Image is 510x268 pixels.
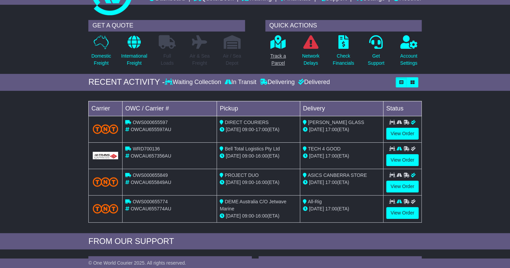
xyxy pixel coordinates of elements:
[226,180,241,185] span: [DATE]
[400,35,418,70] a: AccountSettings
[88,20,245,32] div: GET A QUOTE
[308,146,340,151] span: TECH 4 GOOD
[91,53,111,67] p: Domestic Freight
[386,154,419,166] a: View Order
[88,77,165,87] div: RECENT ACTIVITY -
[270,35,286,70] a: Track aParcel
[131,127,171,132] span: OWCAU655597AU
[165,79,223,86] div: Waiting Collection
[226,213,241,219] span: [DATE]
[303,205,380,212] div: (ETA)
[121,53,147,67] p: International Freight
[325,153,337,159] span: 17:00
[308,199,321,204] span: All-Rig
[220,179,297,186] div: - (ETA)
[386,181,419,192] a: View Order
[225,146,280,151] span: Bell Total Logistics Pty Ltd
[223,79,258,86] div: In Transit
[93,177,118,186] img: TNT_Domestic.png
[131,206,171,211] span: OWCAU655774AU
[88,260,186,266] span: © One World Courier 2025. All rights reserved.
[121,35,148,70] a: InternationalFreight
[256,180,267,185] span: 16:00
[333,53,354,67] p: Check Financials
[308,120,364,125] span: [PERSON_NAME] GLASS
[309,153,324,159] span: [DATE]
[303,179,380,186] div: (ETA)
[159,53,176,67] p: Full Loads
[220,212,297,220] div: - (ETA)
[123,101,217,116] td: OWC / Carrier #
[325,127,337,132] span: 17:00
[242,213,254,219] span: 09:00
[220,199,286,211] span: DEME Australia C/O Jetwave Marine
[386,128,419,140] a: View Order
[308,172,367,178] span: ASICS CANBERRA STORE
[256,127,267,132] span: 17:00
[93,152,118,159] img: GetCarrierServiceLogo
[303,152,380,160] div: (ETA)
[302,53,319,67] p: Network Delays
[242,127,254,132] span: 09:00
[383,101,422,116] td: Status
[242,153,254,159] span: 09:00
[223,53,241,67] p: Air / Sea Depot
[190,53,209,67] p: Air & Sea Freight
[225,172,259,178] span: PROJECT DUO
[88,236,422,246] div: FROM OUR SUPPORT
[220,152,297,160] div: - (ETA)
[303,126,380,133] div: (ETA)
[133,199,168,204] span: OWS000655774
[309,180,324,185] span: [DATE]
[368,53,384,67] p: Get Support
[226,127,241,132] span: [DATE]
[131,153,171,159] span: OWCAU657356AU
[386,207,419,219] a: View Order
[296,79,330,86] div: Delivered
[325,180,337,185] span: 17:00
[256,213,267,219] span: 16:00
[91,35,111,70] a: DomesticFreight
[256,153,267,159] span: 16:00
[93,124,118,133] img: TNT_Domestic.png
[332,35,354,70] a: CheckFinancials
[131,180,171,185] span: OWCAU655849AU
[300,101,383,116] td: Delivery
[265,20,422,32] div: QUICK ACTIONS
[309,127,324,132] span: [DATE]
[133,146,160,151] span: WRD700136
[226,153,241,159] span: [DATE]
[400,53,417,67] p: Account Settings
[89,101,123,116] td: Carrier
[133,172,168,178] span: OWS000655849
[309,206,324,211] span: [DATE]
[368,35,385,70] a: GetSupport
[220,126,297,133] div: - (ETA)
[258,79,296,86] div: Delivering
[217,101,300,116] td: Pickup
[270,53,286,67] p: Track a Parcel
[225,120,269,125] span: DIRECT COURIERS
[242,180,254,185] span: 09:00
[133,120,168,125] span: OWS000655597
[302,35,320,70] a: NetworkDelays
[325,206,337,211] span: 17:00
[93,204,118,213] img: TNT_Domestic.png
